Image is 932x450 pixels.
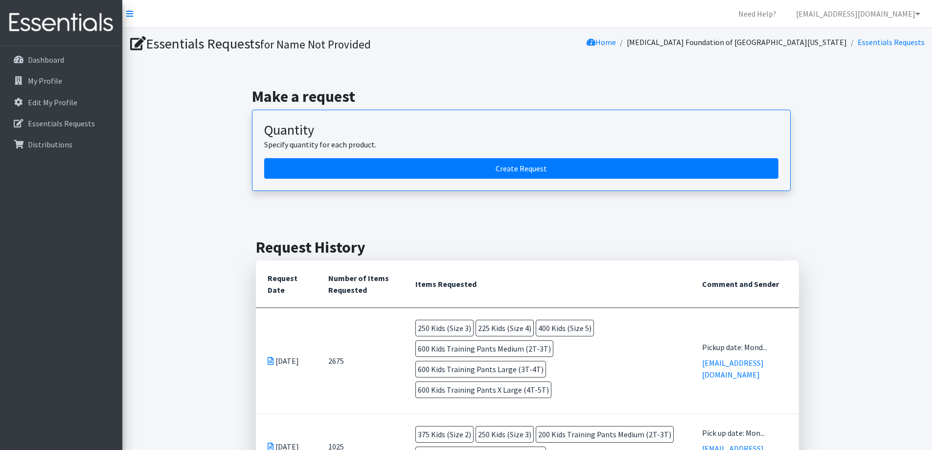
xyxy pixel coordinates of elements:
[858,37,925,47] a: Essentials Requests
[28,118,95,128] p: Essentials Requests
[256,238,799,257] h2: Request History
[4,93,118,112] a: Edit My Profile
[730,4,784,24] a: Need Help?
[317,308,404,414] td: 2675
[4,6,118,39] img: HumanEssentials
[404,261,690,308] th: Items Requested
[690,261,798,308] th: Comment and Sender
[4,71,118,91] a: My Profile
[476,426,534,443] span: 250 Kids (Size 3)
[536,320,594,336] span: 400 Kids (Size 5)
[4,114,118,133] a: Essentials Requests
[415,361,546,378] span: 600 Kids Training Pants Large (3T-4T)
[256,261,317,308] th: Request Date
[130,35,524,52] h1: Essentials Requests
[317,261,404,308] th: Number of Items Requested
[536,426,674,443] span: 200 Kids Training Pants Medium (2T-3T)
[415,340,553,357] span: 600 Kids Training Pants Medium (2T-3T)
[256,308,317,414] td: [DATE]
[4,135,118,154] a: Distributions
[28,55,64,65] p: Dashboard
[264,139,778,150] p: Specify quantity for each product.
[260,37,371,51] small: for Name Not Provided
[28,140,72,149] p: Distributions
[587,37,616,47] a: Home
[415,426,474,443] span: 375 Kids (Size 2)
[476,320,534,336] span: 225 Kids (Size 4)
[415,320,474,336] span: 250 Kids (Size 3)
[264,122,778,139] h3: Quantity
[415,381,551,398] span: 600 Kids Training Pants X Large (4T-5T)
[28,97,77,107] p: Edit My Profile
[252,87,802,106] h2: Make a request
[28,76,62,86] p: My Profile
[627,37,847,47] a: [MEDICAL_DATA] Foundation of [GEOGRAPHIC_DATA][US_STATE]
[4,50,118,70] a: Dashboard
[788,4,928,24] a: [EMAIL_ADDRESS][DOMAIN_NAME]
[702,341,787,353] div: Pickup date: Mond...
[264,158,778,179] a: Create a request by quantity
[702,427,787,439] div: Pick up date: Mon...
[702,358,764,379] a: [EMAIL_ADDRESS][DOMAIN_NAME]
